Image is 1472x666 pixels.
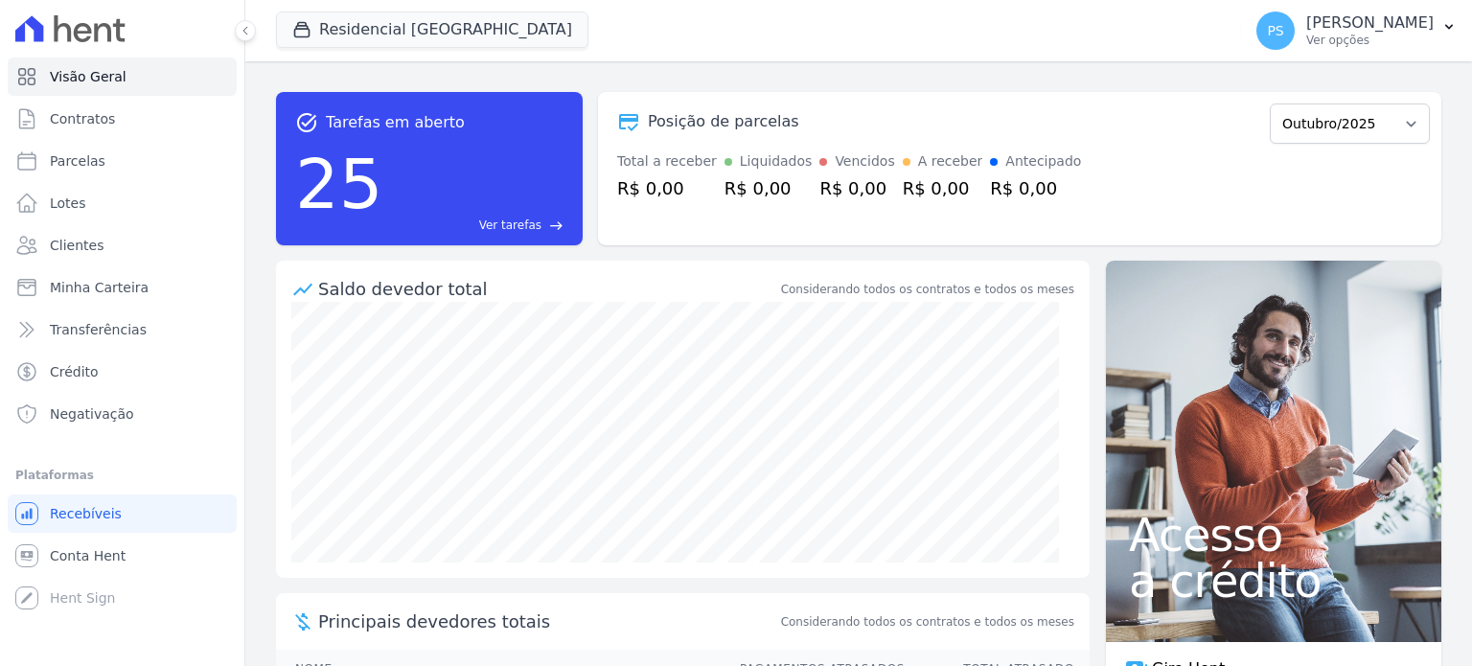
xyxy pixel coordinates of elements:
div: 25 [295,134,383,234]
div: Liquidados [740,151,813,172]
span: Ver tarefas [479,217,541,234]
a: Lotes [8,184,237,222]
a: Minha Carteira [8,268,237,307]
span: PS [1267,24,1283,37]
a: Negativação [8,395,237,433]
a: Clientes [8,226,237,264]
div: R$ 0,00 [724,175,813,201]
span: Acesso [1129,512,1418,558]
span: Negativação [50,404,134,424]
span: Visão Geral [50,67,126,86]
span: Recebíveis [50,504,122,523]
div: A receber [918,151,983,172]
a: Transferências [8,310,237,349]
button: Residencial [GEOGRAPHIC_DATA] [276,11,588,48]
div: Antecipado [1005,151,1081,172]
span: Parcelas [50,151,105,171]
a: Recebíveis [8,494,237,533]
a: Ver tarefas east [391,217,563,234]
div: R$ 0,00 [903,175,983,201]
p: Ver opções [1306,33,1434,48]
div: Plataformas [15,464,229,487]
p: [PERSON_NAME] [1306,13,1434,33]
div: R$ 0,00 [617,175,717,201]
div: Posição de parcelas [648,110,799,133]
div: R$ 0,00 [819,175,894,201]
span: Transferências [50,320,147,339]
div: Vencidos [835,151,894,172]
button: PS [PERSON_NAME] Ver opções [1241,4,1472,57]
span: Minha Carteira [50,278,149,297]
div: Considerando todos os contratos e todos os meses [781,281,1074,298]
a: Crédito [8,353,237,391]
div: Total a receber [617,151,717,172]
div: R$ 0,00 [990,175,1081,201]
span: Principais devedores totais [318,609,777,634]
span: Tarefas em aberto [326,111,465,134]
a: Contratos [8,100,237,138]
span: Lotes [50,194,86,213]
span: Conta Hent [50,546,126,565]
span: east [549,218,563,233]
a: Conta Hent [8,537,237,575]
a: Parcelas [8,142,237,180]
span: Crédito [50,362,99,381]
a: Visão Geral [8,57,237,96]
span: a crédito [1129,558,1418,604]
div: Saldo devedor total [318,276,777,302]
span: Considerando todos os contratos e todos os meses [781,613,1074,631]
span: Clientes [50,236,103,255]
span: task_alt [295,111,318,134]
span: Contratos [50,109,115,128]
